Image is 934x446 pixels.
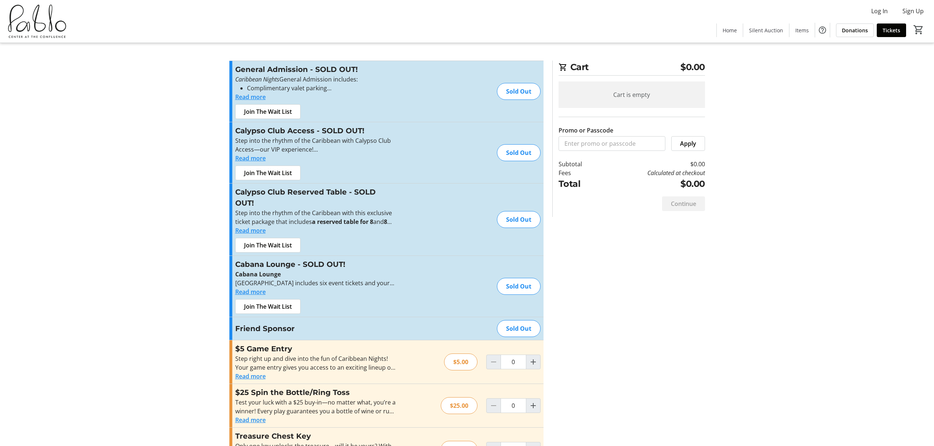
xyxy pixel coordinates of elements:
li: Complimentary valet parking [247,84,396,93]
div: $5.00 [444,353,477,370]
button: Join The Wait List [235,104,301,119]
button: Read more [235,93,266,101]
h2: Cart [559,61,705,76]
span: Home [723,26,737,34]
span: Log In [871,7,888,15]
strong: Cabana Lounge [235,270,281,278]
td: Calculated at checkout [601,168,705,177]
img: Pablo Center's Logo [4,3,70,40]
button: Read more [235,154,266,163]
a: Items [789,23,815,37]
div: Step right up and dive into the fun of Caribbean Nights! Your game entry gives you access to an e... [235,354,396,372]
strong: a reserved table for 8 [312,218,373,226]
button: Cart [912,23,925,36]
span: Silent Auction [749,26,783,34]
td: $0.00 [601,160,705,168]
div: $25.00 [441,397,477,414]
div: Sold Out [497,211,541,228]
td: Total [559,177,601,191]
span: Join The Wait List [244,241,292,250]
button: Help [815,23,830,37]
a: Silent Auction [743,23,789,37]
td: Fees [559,168,601,177]
button: Read more [235,226,266,235]
button: Read more [235,287,266,296]
h3: Cabana Lounge - SOLD OUT! [235,259,396,270]
button: Increment by one [526,355,540,369]
div: Test your luck with a $25 buy-in—no matter what, you’re a winner! Every play guarantees you a bot... [235,398,396,416]
h3: Calypso Club Reserved Table - SOLD OUT! [235,186,396,209]
span: Join The Wait List [244,168,292,177]
span: $0.00 [680,61,705,74]
button: Apply [671,136,705,151]
h3: Treasure Chest Key [235,431,396,442]
p: General Admission includes: [235,75,396,84]
button: Read more [235,416,266,424]
h3: General Admission - SOLD OUT! [235,64,396,75]
td: $0.00 [601,177,705,191]
button: Join The Wait List [235,299,301,314]
h3: $5 Game Entry [235,343,396,354]
input: Enter promo or passcode [559,136,665,151]
div: Sold Out [497,83,541,100]
div: Sold Out [497,144,541,161]
button: Increment by one [526,399,540,413]
span: Apply [680,139,696,148]
h3: Calypso Club Access - SOLD OUT! [235,125,396,136]
span: Donations [842,26,868,34]
button: Join The Wait List [235,166,301,180]
label: Promo or Passcode [559,126,613,135]
input: $5 Game Entry Quantity [501,355,526,369]
button: Sign Up [897,5,930,17]
div: Sold Out [497,320,541,337]
button: Log In [865,5,894,17]
button: Join The Wait List [235,238,301,253]
a: Tickets [877,23,906,37]
p: Step into the rhythm of the Caribbean with Calypso Club Access—our VIP experience! [235,136,396,154]
a: Home [717,23,743,37]
a: Donations [836,23,874,37]
p: [GEOGRAPHIC_DATA] includes six event tickets and your own private cabana-style seating area. [235,279,396,287]
span: Items [795,26,809,34]
div: Sold Out [497,278,541,295]
div: Cart is empty [559,81,705,108]
td: Subtotal [559,160,601,168]
span: Tickets [883,26,900,34]
span: Join The Wait List [244,107,292,116]
h3: $25 Spin the Bottle/Ring Toss [235,387,396,398]
button: Read more [235,372,266,381]
h3: Friend Sponsor [235,323,396,334]
span: Sign Up [902,7,924,15]
input: $25 Spin the Bottle/Ring Toss Quantity [501,398,526,413]
span: Join The Wait List [244,302,292,311]
em: Caribbean Nights [235,75,279,83]
p: Step into the rhythm of the Caribbean with this exclusive ticket package that includes and —our u... [235,209,396,226]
